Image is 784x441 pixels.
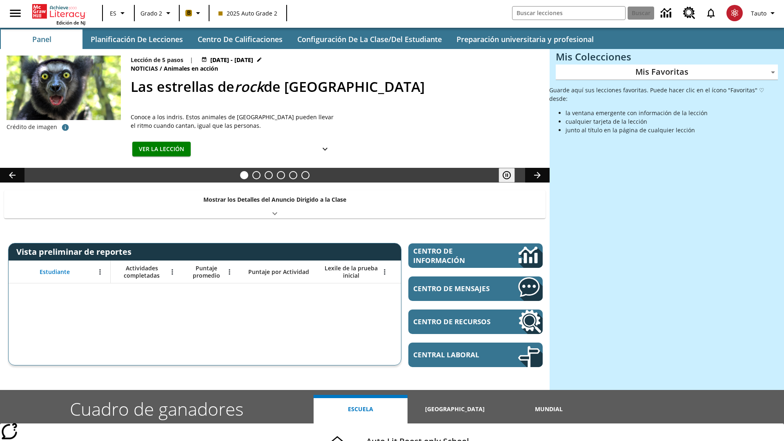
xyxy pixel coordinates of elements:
[3,1,27,25] button: Abrir el menú lateral
[379,266,391,278] button: Abrir menú
[549,86,778,103] p: Guarde aquí sus lecciones favoritas. Puede hacer clic en el ícono "Favoritas" ♡ desde:
[748,6,781,20] button: Perfil/Configuración
[413,350,494,359] span: Central laboral
[166,266,178,278] button: Abrir menú
[131,113,335,130] span: Conoce a los indris. Estos animales de Madagascar pueden llevar el ritmo cuando cantan, igual que...
[413,284,494,293] span: Centro de mensajes
[566,109,778,117] li: la ventana emergente con información de la lección
[566,126,778,134] li: junto al título en la página de cualquier lección
[556,51,778,62] h3: Mis Colecciones
[499,168,523,183] div: Pausar
[289,171,297,179] button: Diapositiva 5 ¿Cuál es la gran idea?
[314,395,408,423] button: Escuela
[408,395,501,423] button: [GEOGRAPHIC_DATA]
[57,120,73,135] button: Crédito: mirecca/iStock/Getty Images Plus
[132,142,191,157] button: Ver la lección
[566,117,778,126] li: cualquier tarjeta de la lección
[210,56,253,64] span: [DATE] - [DATE]
[291,29,448,49] button: Configuración de la clase/del estudiante
[726,5,743,21] img: avatar image
[525,168,550,183] button: Carrusel de lecciones, seguir
[191,29,289,49] button: Centro de calificaciones
[1,29,82,49] button: Panel
[110,9,116,18] span: ES
[182,6,206,20] button: Boost El color de la clase es anaranjado claro. Cambiar el color de la clase.
[7,56,121,120] img: Un indri de brillantes ojos amarillos mira a la cámara.
[131,64,160,73] span: Noticias
[413,317,494,326] span: Centro de recursos
[84,29,189,49] button: Planificación de lecciones
[7,123,57,131] p: Crédito de imagen
[131,76,540,97] h2: Las estrellas de rock de Madagascar
[40,268,70,276] span: Estudiante
[321,265,381,279] span: Lexile de la prueba inicial
[200,56,264,64] button: 27 ago - 27 ago Elegir fechas
[408,276,543,301] a: Centro de mensajes
[137,6,176,20] button: Grado: Grado 2, Elige un grado
[105,6,131,20] button: Lenguaje: ES, Selecciona un idioma
[317,142,333,157] button: Ver más
[408,243,543,268] a: Centro de información
[502,395,596,423] button: Mundial
[32,3,85,20] a: Portada
[94,266,106,278] button: Abrir menú
[218,9,277,18] span: 2025 Auto Grade 2
[164,64,220,73] span: Animales en acción
[499,168,515,183] button: Pausar
[131,56,183,64] p: Lección de 5 pasos
[301,171,310,179] button: Diapositiva 6 Una idea, mucho trabajo
[265,171,273,179] button: Diapositiva 3 Modas que pasaron de moda
[277,171,285,179] button: Diapositiva 4 ¿Los autos del futuro?
[190,56,193,64] span: |
[223,266,236,278] button: Abrir menú
[413,246,490,265] span: Centro de información
[32,2,85,26] div: Portada
[140,9,162,18] span: Grado 2
[248,268,309,276] span: Puntaje por Actividad
[16,246,136,257] span: Vista preliminar de reportes
[160,65,162,72] span: /
[408,343,543,367] a: Central laboral
[450,29,600,49] button: Preparación universitaria y profesional
[678,2,700,24] a: Centro de recursos, Se abrirá en una pestaña nueva.
[187,8,191,18] span: B
[234,77,264,96] i: rock
[56,20,85,26] span: Edición de NJ
[556,65,778,80] div: Mis Favoritas
[512,7,625,20] input: Buscar campo
[115,265,169,279] span: Actividades completadas
[700,2,722,24] a: Notificaciones
[4,190,546,218] div: Mostrar los Detalles del Anuncio Dirigido a la Clase
[751,9,766,18] span: Tauto
[408,310,543,334] a: Centro de recursos, Se abrirá en una pestaña nueva.
[656,2,678,24] a: Centro de información
[252,171,261,179] button: Diapositiva 2 ¿Lo quieres con papas fritas?
[722,2,748,24] button: Escoja un nuevo avatar
[131,113,335,130] div: Conoce a los indris. Estos animales de [GEOGRAPHIC_DATA] pueden llevar el ritmo cuando cantan, ig...
[240,171,248,179] button: Diapositiva 1 Las estrellas de <i>rock</i> de Madagascar
[187,265,226,279] span: Puntaje promedio
[203,195,346,204] p: Mostrar los Detalles del Anuncio Dirigido a la Clase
